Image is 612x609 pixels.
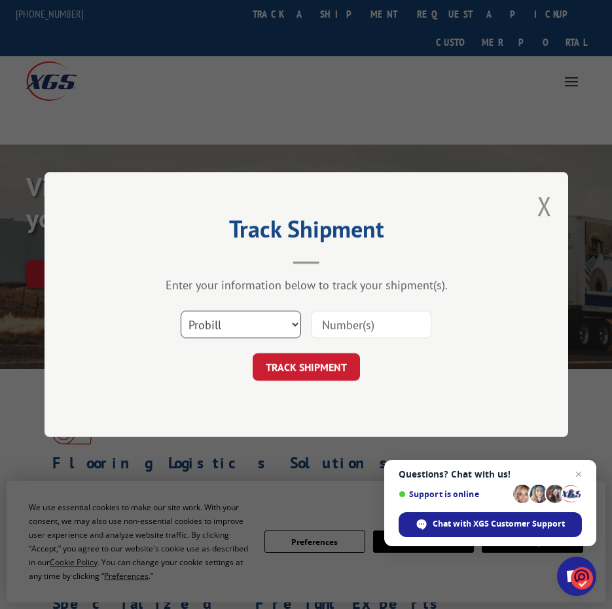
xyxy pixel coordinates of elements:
[557,557,596,596] div: Open chat
[399,489,509,499] span: Support is online
[110,277,503,292] div: Enter your information below to track your shipment(s).
[571,466,586,482] span: Close chat
[399,512,582,537] div: Chat with XGS Customer Support
[537,188,552,223] button: Close modal
[433,518,565,530] span: Chat with XGS Customer Support
[253,353,360,381] button: TRACK SHIPMENT
[110,220,503,245] h2: Track Shipment
[311,311,431,338] input: Number(s)
[571,566,593,590] img: o1IwAAAABJRU5ErkJggg==
[399,469,582,479] span: Questions? Chat with us!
